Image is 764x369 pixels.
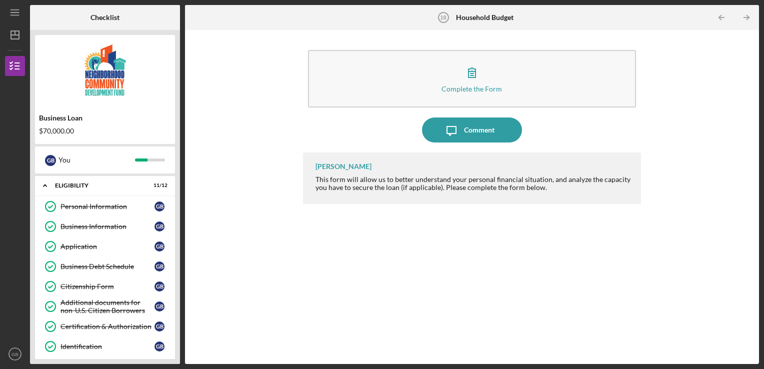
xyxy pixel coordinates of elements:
div: Comment [464,117,494,142]
div: G B [154,281,164,291]
div: $70,000.00 [39,127,171,135]
div: G B [154,201,164,211]
b: Checklist [90,13,119,21]
div: G B [154,241,164,251]
div: 11 / 12 [149,182,167,188]
div: Citizenship Form [60,282,154,290]
img: Product logo [35,40,175,100]
a: Additional documents for non-U.S. Citizen BorrowersGB [40,296,170,316]
div: [PERSON_NAME] [315,162,371,170]
div: Application [60,242,154,250]
button: Comment [422,117,522,142]
div: Complete the Form [441,85,502,92]
text: GB [11,351,18,357]
div: G B [154,321,164,331]
div: G B [154,221,164,231]
button: GB [5,344,25,364]
div: Additional documents for non-U.S. Citizen Borrowers [60,298,154,314]
a: Business InformationGB [40,216,170,236]
b: Household Budget [456,13,513,21]
div: Business Information [60,222,154,230]
tspan: 18 [440,14,446,20]
div: Business Loan [39,114,171,122]
a: Certification & AuthorizationGB [40,316,170,336]
div: Personal Information [60,202,154,210]
div: G B [154,261,164,271]
a: Business Debt ScheduleGB [40,256,170,276]
div: G B [154,301,164,311]
a: Citizenship FormGB [40,276,170,296]
button: Complete the Form [308,50,636,107]
div: Eligibility [55,182,142,188]
div: You [58,151,135,168]
div: G B [154,341,164,351]
a: Personal InformationGB [40,196,170,216]
div: G B [45,155,56,166]
div: Business Debt Schedule [60,262,154,270]
a: ApplicationGB [40,236,170,256]
div: Certification & Authorization [60,322,154,330]
div: Identification [60,342,154,350]
a: IdentificationGB [40,336,170,356]
div: This form will allow us to better understand your personal financial situation, and analyze the c... [315,175,631,191]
